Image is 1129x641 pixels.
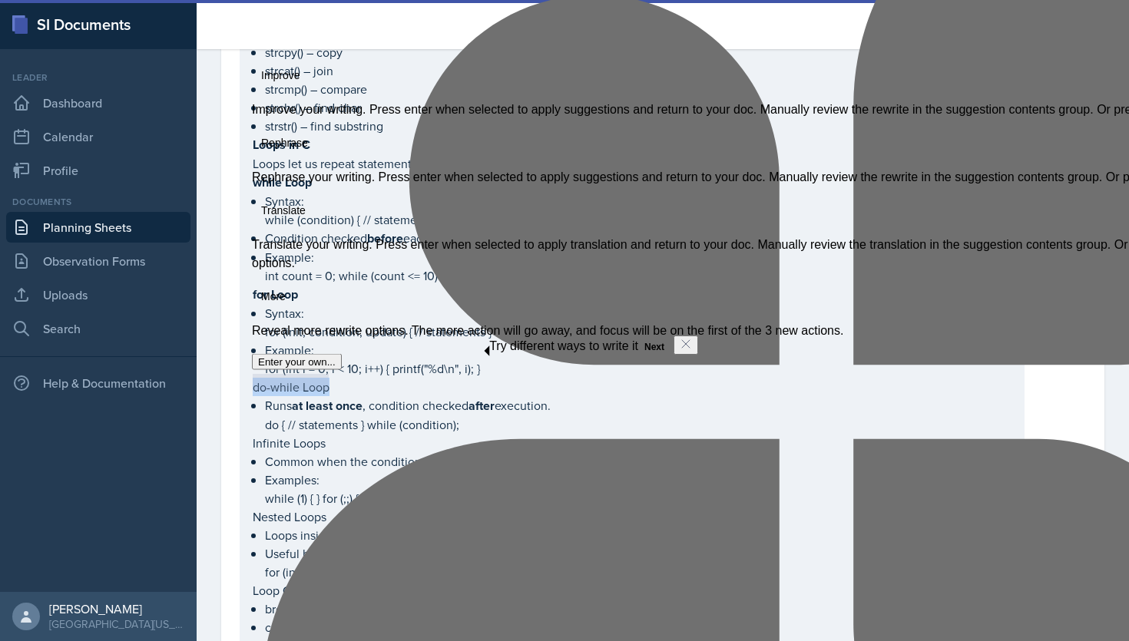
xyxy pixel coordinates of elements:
p: Infinite Loops [253,434,1011,452]
a: Uploads [6,279,190,310]
a: Observation Forms [6,246,190,276]
div: Help & Documentation [6,368,190,398]
p: Loop Control Statements [253,581,1011,600]
a: Search [6,313,190,344]
p: Nested Loops [253,507,1011,526]
a: Calendar [6,121,190,152]
div: Documents [6,195,190,209]
a: Planning Sheets [6,212,190,243]
a: Dashboard [6,88,190,118]
a: Profile [6,155,190,186]
div: [PERSON_NAME] [49,601,184,616]
div: Leader [6,71,190,84]
div: [GEOGRAPHIC_DATA][US_STATE] [49,616,184,632]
